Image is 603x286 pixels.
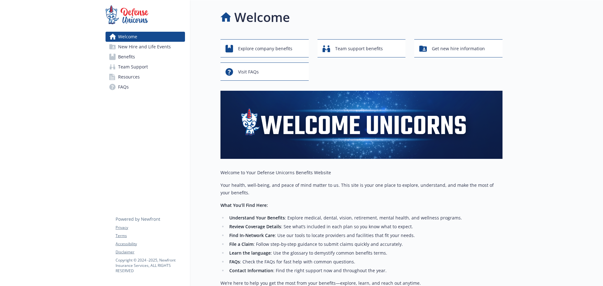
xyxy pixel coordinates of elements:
a: Benefits [106,52,185,62]
strong: Learn the language [229,250,271,256]
a: Terms [116,233,185,239]
strong: Review Coverage Details [229,224,281,229]
a: Accessibility [116,241,185,247]
span: Resources [118,72,140,82]
button: Visit FAQs [220,62,309,81]
li: : See what’s included in each plan so you know what to expect. [227,223,503,230]
li: : Explore medical, dental, vision, retirement, mental health, and wellness programs. [227,214,503,222]
p: Welcome to Your Defense Unicorns Benefits Website [220,169,503,176]
span: New Hire and Life Events [118,42,171,52]
span: Explore company benefits [238,43,292,55]
span: Team support benefits [335,43,383,55]
a: New Hire and Life Events [106,42,185,52]
strong: FAQs [229,259,240,265]
li: : Find the right support now and throughout the year. [227,267,503,274]
span: Get new hire information [432,43,485,55]
h1: Welcome [234,8,290,27]
strong: Understand Your Benefits [229,215,285,221]
li: : Use the glossary to demystify common benefits terms. [227,249,503,257]
img: overview page banner [220,91,503,159]
span: Benefits [118,52,135,62]
li: : Use our tools to locate providers and facilities that fit your needs. [227,232,503,239]
strong: File a Claim [229,241,253,247]
p: Copyright © 2024 - 2025 , Newfront Insurance Services, ALL RIGHTS RESERVED [116,257,185,273]
button: Team support benefits [318,39,406,57]
a: Resources [106,72,185,82]
span: Welcome [118,32,137,42]
a: Welcome [106,32,185,42]
a: FAQs [106,82,185,92]
li: : Follow step‑by‑step guidance to submit claims quickly and accurately. [227,240,503,248]
p: Your health, well‑being, and peace of mind matter to us. This site is your one place to explore, ... [220,181,503,197]
li: : Check the FAQs for fast help with common questions. [227,258,503,266]
span: Team Support [118,62,148,72]
strong: What You’ll Find Here: [220,202,268,208]
button: Explore company benefits [220,39,309,57]
a: Disclaimer [116,249,185,255]
strong: Contact Information [229,267,273,273]
strong: Find In-Network Care [229,232,275,238]
span: FAQs [118,82,129,92]
span: Visit FAQs [238,66,259,78]
button: Get new hire information [414,39,503,57]
a: Team Support [106,62,185,72]
a: Privacy [116,225,185,230]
